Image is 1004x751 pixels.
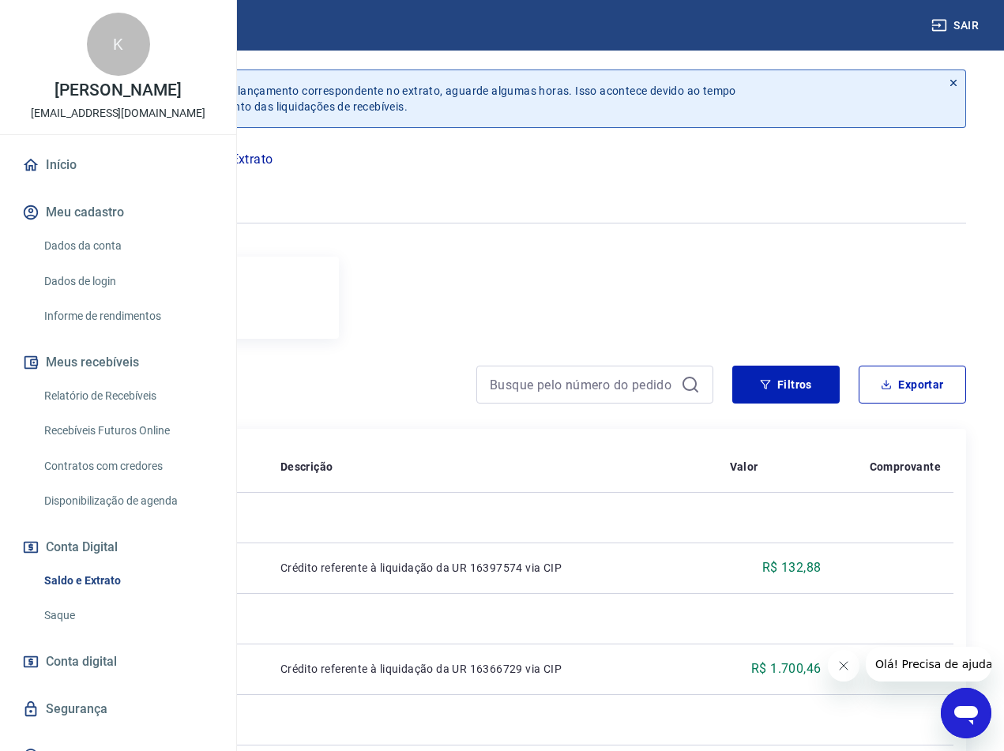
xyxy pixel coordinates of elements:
[87,13,150,76] div: K
[38,599,217,632] a: Saque
[38,485,217,517] a: Disponibilização de agenda
[490,373,675,396] input: Busque pelo número do pedido
[38,380,217,412] a: Relatório de Recebíveis
[46,651,117,673] span: Conta digital
[866,647,991,682] iframe: Mensagem da empresa
[19,195,217,230] button: Meu cadastro
[762,558,822,577] p: R$ 132,88
[31,105,205,122] p: [EMAIL_ADDRESS][DOMAIN_NAME]
[19,530,217,565] button: Conta Digital
[859,366,966,404] button: Exportar
[941,688,991,738] iframe: Botão para abrir a janela de mensagens
[280,560,705,576] p: Crédito referente à liquidação da UR 16397574 via CIP
[9,11,133,24] span: Olá! Precisa de ajuda?
[55,82,181,99] p: [PERSON_NAME]
[38,565,217,597] a: Saldo e Extrato
[38,415,217,447] a: Recebíveis Futuros Online
[38,372,457,404] h4: Extrato
[751,659,821,678] p: R$ 1.700,46
[870,459,941,475] p: Comprovante
[280,459,333,475] p: Descrição
[280,661,705,677] p: Crédito referente à liquidação da UR 16366729 via CIP
[38,230,217,262] a: Dados da conta
[732,366,840,404] button: Filtros
[19,148,217,182] a: Início
[85,83,736,115] p: Se o saldo aumentar sem um lançamento correspondente no extrato, aguarde algumas horas. Isso acon...
[730,459,758,475] p: Valor
[828,650,859,682] iframe: Fechar mensagem
[38,265,217,298] a: Dados de login
[19,345,217,380] button: Meus recebíveis
[19,644,217,679] a: Conta digital
[928,11,985,40] button: Sair
[38,450,217,483] a: Contratos com credores
[38,300,217,332] a: Informe de rendimentos
[19,692,217,727] a: Segurança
